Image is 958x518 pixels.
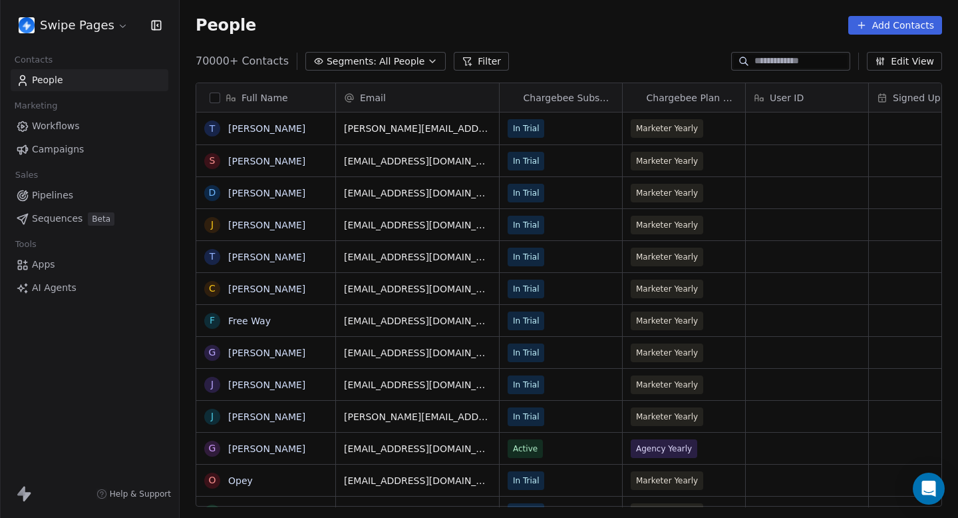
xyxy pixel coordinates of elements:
[110,489,171,499] span: Help & Support
[746,83,868,112] div: User ID
[228,284,305,294] a: [PERSON_NAME]
[344,250,491,264] span: [EMAIL_ADDRESS][DOMAIN_NAME]
[241,91,288,105] span: Full Name
[344,122,491,135] span: [PERSON_NAME][EMAIL_ADDRESS][PERSON_NAME][DOMAIN_NAME]
[228,220,305,230] a: [PERSON_NAME]
[32,281,77,295] span: AI Agents
[96,489,171,499] a: Help & Support
[211,218,214,232] div: J
[210,154,216,168] div: S
[513,122,539,135] span: In Trial
[211,409,214,423] div: J
[11,184,168,206] a: Pipelines
[40,17,114,34] span: Swipe Pages
[210,250,216,264] div: T
[360,91,386,105] span: Email
[209,441,216,455] div: G
[636,154,698,168] span: Marketer Yearly
[11,115,168,137] a: Workflows
[327,55,377,69] span: Segments:
[196,15,256,35] span: People
[631,21,641,175] img: Chargebee
[500,83,622,112] div: ChargebeeChargebee Subscription Status
[513,442,538,455] span: Active
[210,122,216,136] div: T
[913,473,945,505] div: Open Intercom Messenger
[228,507,305,518] a: [PERSON_NAME]
[524,91,614,105] span: Chargebee Subscription Status
[16,14,131,37] button: Swipe Pages
[88,212,114,226] span: Beta
[867,52,942,71] button: Edit View
[228,348,305,358] a: [PERSON_NAME]
[513,378,539,391] span: In Trial
[228,475,253,486] a: Opey
[228,443,305,454] a: [PERSON_NAME]
[19,17,35,33] img: user_01J93QE9VH11XXZQZDP4TWZEES.jpg
[513,186,539,200] span: In Trial
[893,91,941,105] span: Signed Up
[513,474,539,487] span: In Trial
[196,53,289,69] span: 70000+ Contacts
[11,69,168,91] a: People
[344,218,491,232] span: [EMAIL_ADDRESS][DOMAIN_NAME]
[623,83,745,112] div: ChargebeeChargebee Plan Name
[508,21,518,175] img: Chargebee
[208,473,216,487] div: O
[636,314,698,328] span: Marketer Yearly
[344,474,491,487] span: [EMAIL_ADDRESS][DOMAIN_NAME]
[32,73,63,87] span: People
[770,91,804,105] span: User ID
[344,154,491,168] span: [EMAIL_ADDRESS][DOMAIN_NAME]
[344,314,491,328] span: [EMAIL_ADDRESS][DOMAIN_NAME]
[636,474,698,487] span: Marketer Yearly
[32,119,80,133] span: Workflows
[209,186,216,200] div: D
[196,83,335,112] div: Full Name
[228,252,305,262] a: [PERSON_NAME]
[454,52,509,71] button: Filter
[513,250,539,264] span: In Trial
[647,91,737,105] span: Chargebee Plan Name
[636,378,698,391] span: Marketer Yearly
[344,346,491,360] span: [EMAIL_ADDRESS][DOMAIN_NAME]
[344,186,491,200] span: [EMAIL_ADDRESS][DOMAIN_NAME]
[211,378,214,391] div: J
[32,188,73,202] span: Pipelines
[344,378,491,391] span: [EMAIL_ADDRESS][DOMAIN_NAME]
[848,16,942,35] button: Add Contacts
[636,346,698,360] span: Marketer Yearly
[11,138,168,160] a: Campaigns
[228,316,271,326] a: Free Way
[344,282,491,296] span: [EMAIL_ADDRESS][DOMAIN_NAME]
[513,154,539,168] span: In Trial
[228,380,305,390] a: [PERSON_NAME]
[513,282,539,296] span: In Trial
[196,113,336,507] div: grid
[636,282,698,296] span: Marketer Yearly
[32,258,55,272] span: Apps
[32,212,82,226] span: Sequences
[11,254,168,276] a: Apps
[228,156,305,166] a: [PERSON_NAME]
[513,218,539,232] span: In Trial
[379,55,424,69] span: All People
[9,234,42,254] span: Tools
[513,346,539,360] span: In Trial
[11,208,168,230] a: SequencesBeta
[9,165,44,185] span: Sales
[636,186,698,200] span: Marketer Yearly
[636,218,698,232] span: Marketer Yearly
[228,188,305,198] a: [PERSON_NAME]
[210,314,215,328] div: F
[209,282,216,296] div: C
[636,250,698,264] span: Marketer Yearly
[228,411,305,422] a: [PERSON_NAME]
[513,410,539,423] span: In Trial
[209,346,216,360] div: G
[344,410,491,423] span: [PERSON_NAME][EMAIL_ADDRESS][DOMAIN_NAME]
[9,96,63,116] span: Marketing
[336,83,499,112] div: Email
[513,314,539,328] span: In Trial
[636,442,692,455] span: Agency Yearly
